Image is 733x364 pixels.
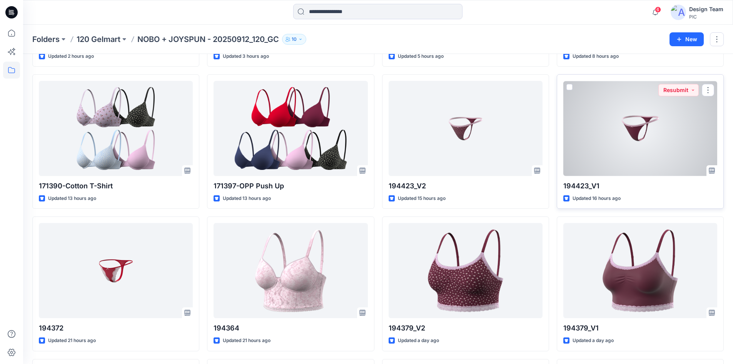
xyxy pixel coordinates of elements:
div: Design Team [689,5,723,14]
a: 194372 [39,223,193,318]
p: 171390-Cotton T-Shirt [39,181,193,191]
p: Updated 5 hours ago [398,52,444,60]
a: 194379_V2 [389,223,543,318]
span: 6 [655,7,661,13]
p: 194423_V2 [389,181,543,191]
p: Updated 2 hours ago [48,52,94,60]
a: 194364 [214,223,367,318]
p: Updated 16 hours ago [573,195,621,203]
a: Folders [32,34,60,45]
p: Updated 21 hours ago [223,337,270,345]
a: 194423_V2 [389,81,543,176]
p: 194423_V1 [563,181,717,191]
p: Updated a day ago [398,337,439,345]
a: 194379_V1 [563,223,717,318]
button: 10 [282,34,306,45]
img: avatar [671,5,686,20]
a: 120 Gelmart [77,34,120,45]
p: 194372 [39,323,193,334]
p: Updated 3 hours ago [223,52,269,60]
button: New [670,32,704,46]
p: NOBO + JOYSPUN - 20250912_120_GC [137,34,279,45]
div: PIC [689,14,723,20]
p: Updated 13 hours ago [48,195,96,203]
a: 194423_V1 [563,81,717,176]
p: 194364 [214,323,367,334]
p: Updated 13 hours ago [223,195,271,203]
p: Updated 21 hours ago [48,337,96,345]
p: 194379_V1 [563,323,717,334]
p: Updated a day ago [573,337,614,345]
a: 171397-OPP Push Up [214,81,367,176]
p: Updated 15 hours ago [398,195,446,203]
p: 194379_V2 [389,323,543,334]
a: 171390-Cotton T-Shirt [39,81,193,176]
p: 171397-OPP Push Up [214,181,367,191]
p: 10 [292,35,297,44]
p: Updated 8 hours ago [573,52,619,60]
